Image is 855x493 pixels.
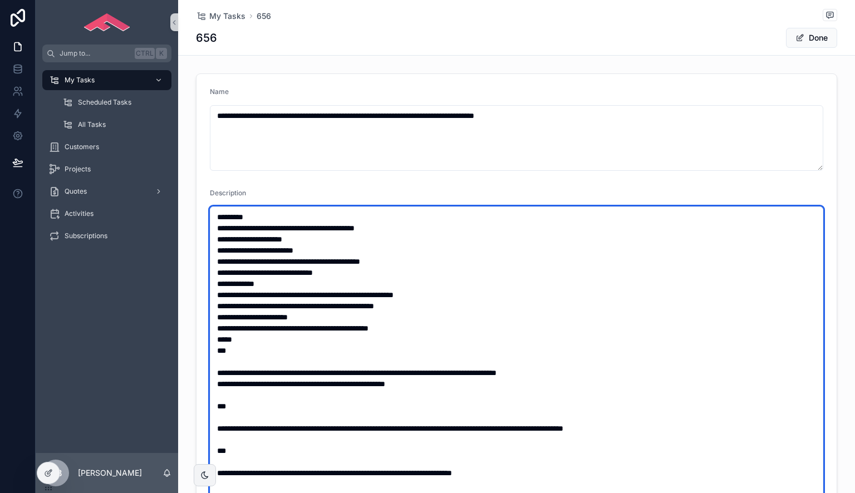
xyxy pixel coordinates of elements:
span: Name [210,87,229,96]
button: Jump to...CtrlK [42,45,171,62]
span: Jump to... [60,49,130,58]
span: Scheduled Tasks [78,98,131,107]
a: Subscriptions [42,226,171,246]
span: My Tasks [209,11,245,22]
img: App logo [84,13,130,31]
span: Quotes [65,187,87,196]
a: My Tasks [196,11,245,22]
a: All Tasks [56,115,171,135]
span: My Tasks [65,76,95,85]
div: scrollable content [36,62,178,260]
a: Quotes [42,181,171,201]
span: Subscriptions [65,231,107,240]
a: 656 [257,11,271,22]
span: Customers [65,142,99,151]
span: All Tasks [78,120,106,129]
span: K [157,49,166,58]
p: [PERSON_NAME] [78,467,142,479]
a: Projects [42,159,171,179]
a: Scheduled Tasks [56,92,171,112]
span: Ctrl [135,48,155,59]
button: Done [786,28,837,48]
a: Activities [42,204,171,224]
a: Customers [42,137,171,157]
span: Description [210,189,246,197]
span: Projects [65,165,91,174]
span: Activities [65,209,94,218]
h1: 656 [196,30,217,46]
a: My Tasks [42,70,171,90]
